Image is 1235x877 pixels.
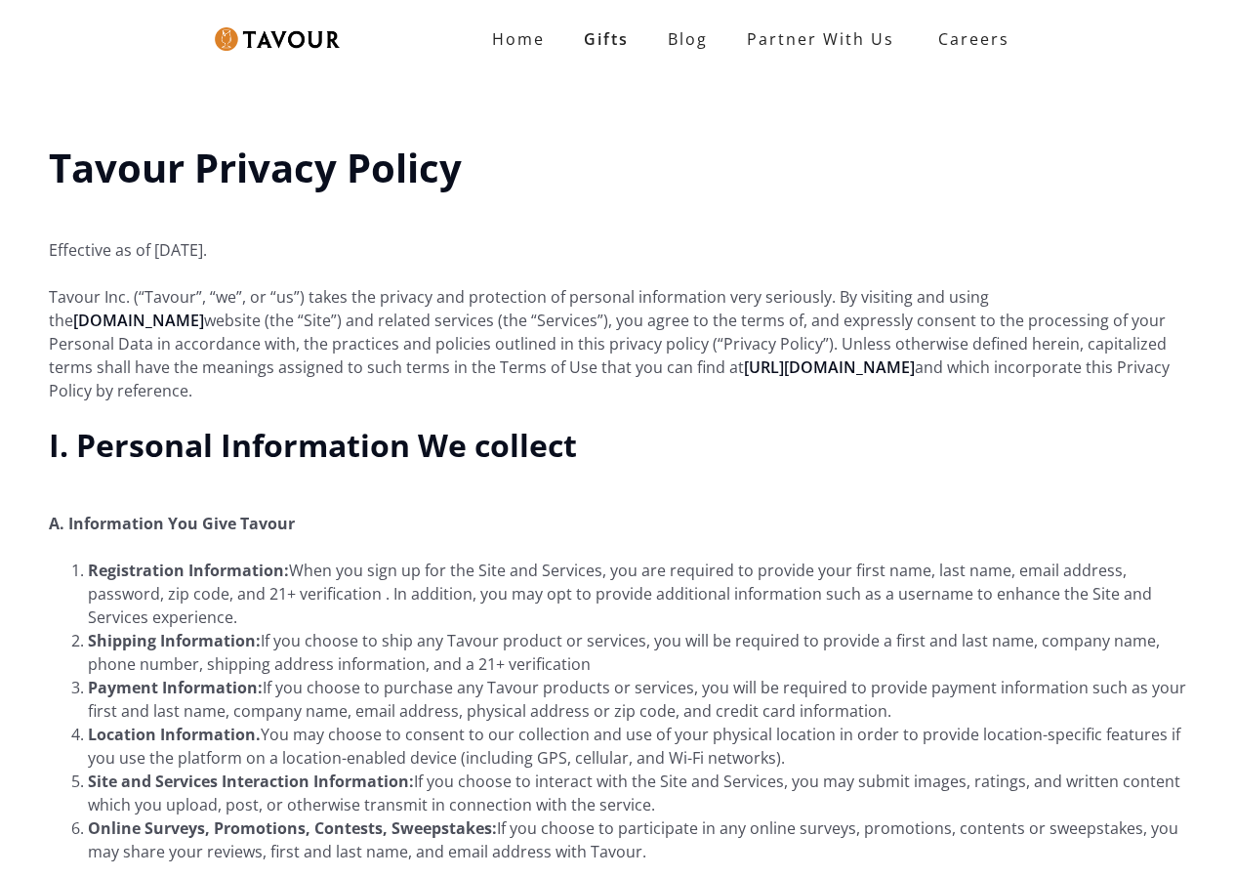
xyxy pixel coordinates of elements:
[49,215,1186,262] p: Effective as of [DATE].
[727,20,914,59] a: Partner With Us
[88,677,263,698] strong: Payment Information:
[914,12,1024,66] a: Careers
[49,513,295,534] strong: A. Information You Give Tavour
[88,630,261,651] strong: Shipping Information:
[88,771,414,792] strong: Site and Services Interaction Information:
[88,629,1186,676] li: If you choose to ship any Tavour product or services, you will be required to provide a first and...
[938,20,1009,59] strong: Careers
[88,560,289,581] strong: Registration Information:
[88,723,1186,770] li: You may choose to consent to our collection and use of your physical location in order to provide...
[49,285,1186,402] p: Tavour Inc. (“Tavour”, “we”, or “us”) takes the privacy and protection of personal information ve...
[88,676,1186,723] li: If you choose to purchase any Tavour products or services, you will be required to provide paymen...
[73,310,204,331] a: [DOMAIN_NAME]
[88,724,261,745] strong: Location Information.
[88,770,1186,816] li: If you choose to interact with the Site and Services, you may submit images, ratings, and written...
[473,20,564,59] a: Home
[49,141,462,194] strong: Tavour Privacy Policy
[744,356,915,378] a: [URL][DOMAIN_NAME]
[492,28,545,50] strong: Home
[564,20,648,59] a: Gifts
[648,20,727,59] a: Blog
[49,424,577,466] strong: I. Personal Information We collect
[88,559,1186,629] li: When you sign up for the Site and Services, you are required to provide your first name, last nam...
[88,817,497,839] strong: Online Surveys, Promotions, Contests, Sweepstakes:
[88,816,1186,863] li: If you choose to participate in any online surveys, promotions, contents or sweepstakes, you may ...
